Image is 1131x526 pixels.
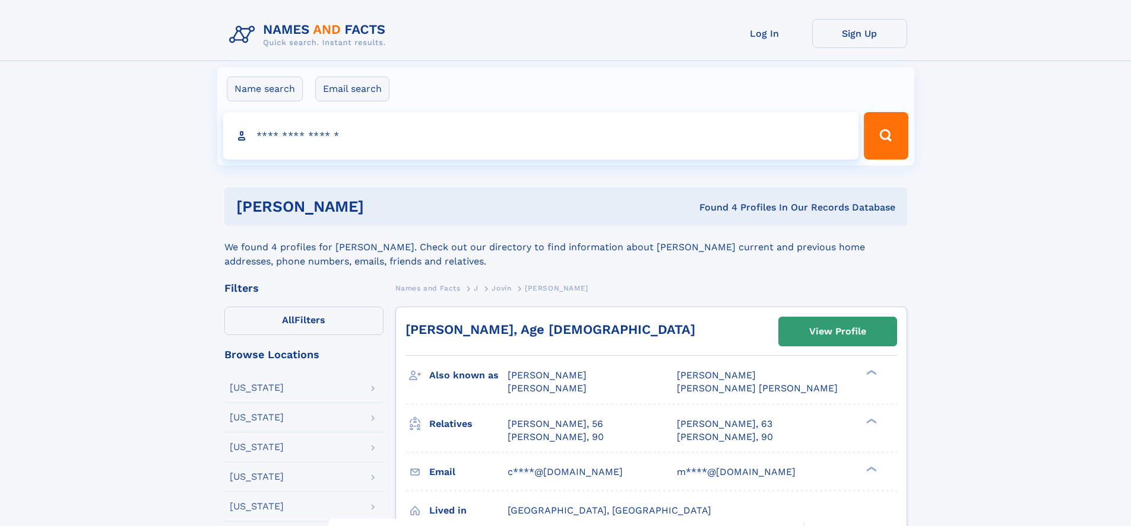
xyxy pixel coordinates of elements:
div: Filters [224,283,384,294]
a: View Profile [779,317,896,346]
a: Log In [717,19,812,48]
span: [PERSON_NAME] [508,382,587,394]
a: Names and Facts [395,280,461,295]
div: [US_STATE] [230,442,284,452]
div: Found 4 Profiles In Our Records Database [531,201,895,214]
span: [PERSON_NAME] [525,284,588,292]
h3: Relatives [429,414,508,434]
img: Logo Names and Facts [224,19,395,51]
a: [PERSON_NAME], 90 [677,431,773,444]
div: [US_STATE] [230,502,284,511]
h1: [PERSON_NAME] [236,199,532,214]
label: Email search [315,76,389,101]
a: Jovin [492,280,511,295]
label: Filters [224,307,384,335]
a: [PERSON_NAME], 63 [677,417,772,431]
div: We found 4 profiles for [PERSON_NAME]. Check out our directory to find information about [PERSON_... [224,226,907,269]
div: ❯ [863,369,877,377]
h3: Lived in [429,501,508,521]
div: [US_STATE] [230,472,284,482]
h3: Email [429,462,508,482]
div: ❯ [863,465,877,473]
a: [PERSON_NAME], 56 [508,417,603,431]
h3: Also known as [429,365,508,385]
div: [US_STATE] [230,413,284,422]
a: J [474,280,479,295]
div: ❯ [863,417,877,425]
span: J [474,284,479,292]
div: Browse Locations [224,349,384,360]
a: [PERSON_NAME], Age [DEMOGRAPHIC_DATA] [405,322,695,337]
span: All [282,314,294,326]
span: Jovin [492,284,511,292]
input: search input [223,112,859,160]
a: Sign Up [812,19,907,48]
a: [PERSON_NAME], 90 [508,431,604,444]
span: [PERSON_NAME] [PERSON_NAME] [677,382,838,394]
span: [GEOGRAPHIC_DATA], [GEOGRAPHIC_DATA] [508,505,711,516]
div: [US_STATE] [230,383,284,393]
span: [PERSON_NAME] [677,369,756,381]
div: View Profile [809,318,866,345]
button: Search Button [864,112,908,160]
label: Name search [227,76,303,101]
span: [PERSON_NAME] [508,369,587,381]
